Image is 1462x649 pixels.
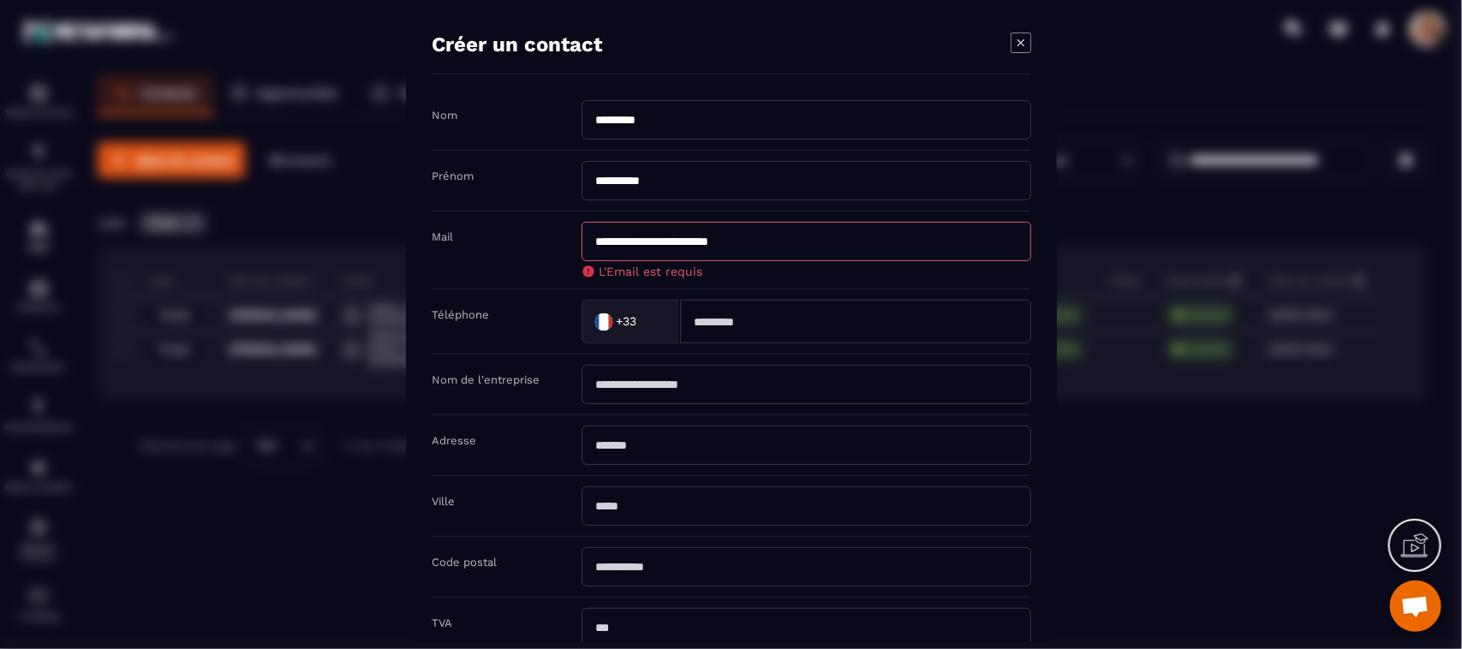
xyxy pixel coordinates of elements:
[1390,581,1441,632] div: Ouvrir le chat
[432,556,497,569] label: Code postal
[432,230,453,243] label: Mail
[616,313,636,330] span: +33
[432,495,455,508] label: Ville
[432,33,602,57] h4: Créer un contact
[599,265,702,278] span: L'Email est requis
[586,304,620,338] img: Country Flag
[641,308,662,334] input: Search for option
[432,434,476,447] label: Adresse
[432,373,540,386] label: Nom de l'entreprise
[432,308,489,321] label: Téléphone
[432,170,474,182] label: Prénom
[582,300,680,343] div: Search for option
[432,109,457,122] label: Nom
[432,616,452,629] label: TVA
